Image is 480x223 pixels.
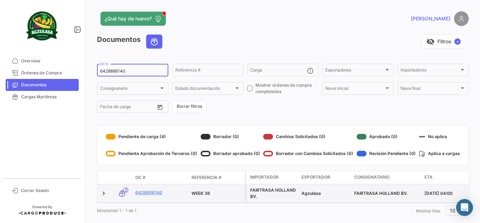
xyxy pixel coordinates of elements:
[192,190,242,197] div: WEEK 36
[106,148,197,159] div: Pendiente Aprobación de Terceros (0)
[419,131,460,142] div: No aplica
[135,174,145,181] span: OC #
[456,199,473,216] div: Abrir Intercom Messenger
[454,11,469,26] img: placeholder-user.png
[411,15,450,22] span: [PERSON_NAME]
[118,105,144,110] input: Hasta
[299,171,351,184] datatable-header-cell: Exportador
[401,69,459,74] span: Importadores
[21,58,76,64] span: Overview
[147,35,162,48] button: Ocean
[106,131,197,142] div: Pendiente de carga (4)
[424,190,472,197] div: [DATE] 04:00
[6,79,79,91] a: Documentos
[351,171,422,184] datatable-header-cell: Consignatario
[424,174,433,180] span: ETA
[97,35,164,49] h3: Documentos
[255,82,318,95] span: Mostrar órdenes de compra completadas
[155,102,165,112] button: Open calendar
[250,187,296,200] div: FAIRTRASA HOLLAND BV.
[325,69,384,74] span: Exportadores
[301,190,349,197] div: Agzulasa
[100,105,113,110] input: Desde
[189,172,245,184] datatable-header-cell: Referencia #
[97,208,137,213] span: Mostrando 1 - 1 de 1
[105,15,152,22] span: ¿Qué hay de nuevo?
[21,82,76,88] span: Documentos
[426,37,435,46] span: visibility_off
[21,94,76,100] span: Cargas Marítimas
[6,55,79,67] a: Overview
[325,87,384,92] span: Nave inicial
[175,87,234,92] span: Estado documentación
[132,172,189,184] datatable-header-cell: OC #
[263,131,353,142] div: Cambios Solicitados (0)
[250,174,279,180] span: Importador
[100,87,159,92] span: Consignatario
[246,171,299,184] datatable-header-cell: Importador
[111,175,132,180] datatable-header-cell: Modo de Transporte
[201,148,260,159] div: Borrador aprobado (0)
[6,91,79,103] a: Cargas Marítimas
[25,8,60,44] img: agzulasa-logo.png
[454,38,461,45] span: ✓
[450,207,455,213] span: 10
[100,190,107,197] a: Expand/Collapse Row
[354,174,389,180] span: Consignatario
[172,101,207,112] button: Borrar filtros
[422,35,465,49] button: visibility_offFiltros✓
[422,171,474,184] datatable-header-cell: ETA
[357,131,416,142] div: Aprobado (0)
[416,208,440,213] span: Mostrar filas
[263,148,353,159] div: Borrador con Cambios Solicitados (0)
[21,187,76,194] span: Cerrar Sesión
[21,70,76,76] span: Órdenes de Compra
[419,148,460,159] div: Aplica a cargas
[354,191,408,196] span: FAIRTRASA HOLLAND BV.
[357,148,416,159] div: Revisión Pendiente (0)
[123,187,128,193] span: 2
[301,174,330,180] span: Exportador
[201,131,260,142] div: Borrador (0)
[135,190,186,196] a: 6428886140
[401,87,459,92] span: Nave final
[100,12,166,26] button: ¿Qué hay de nuevo?
[6,67,79,79] a: Órdenes de Compra
[192,174,221,181] span: Referencia #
